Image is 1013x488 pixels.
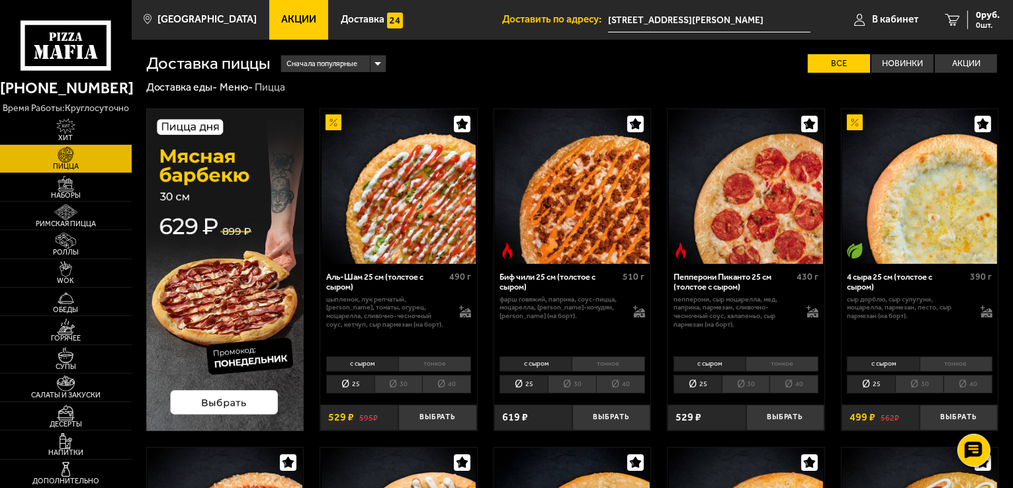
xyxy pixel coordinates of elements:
li: 30 [374,375,423,393]
li: 40 [422,375,471,393]
li: с сыром [500,356,572,372]
a: Острое блюдоПепперони Пиканто 25 см (толстое с сыром) [668,109,824,264]
span: В кабинет [872,15,918,24]
img: Биф чили 25 см (толстое с сыром) [495,109,650,264]
button: Выбрать [746,405,824,430]
s: 595 ₽ [359,412,378,423]
span: 529 ₽ [676,412,701,423]
button: Выбрать [920,405,998,430]
li: 30 [722,375,770,393]
label: Новинки [871,54,934,73]
label: Акции [935,54,997,73]
img: Аль-Шам 25 см (толстое с сыром) [322,109,476,264]
img: 15daf4d41897b9f0e9f617042186c801.svg [387,13,403,28]
li: 30 [548,375,596,393]
a: АкционныйВегетарианское блюдо4 сыра 25 см (толстое с сыром) [842,109,998,264]
p: пепперони, сыр Моцарелла, мед, паприка, пармезан, сливочно-чесночный соус, халапеньо, сыр пармеза... [674,296,796,329]
span: Доставка [341,15,384,24]
img: Острое блюдо [500,243,515,259]
span: 510 г [623,271,645,282]
span: 499 ₽ [850,412,875,423]
h1: Доставка пиццы [146,55,271,72]
div: Аль-Шам 25 см (толстое с сыром) [326,272,446,292]
a: Острое блюдоБиф чили 25 см (толстое с сыром) [494,109,651,264]
div: 4 сыра 25 см (толстое с сыром) [847,272,967,292]
li: 30 [895,375,944,393]
span: 430 г [797,271,818,282]
span: 490 г [449,271,471,282]
img: Акционный [847,114,863,130]
li: тонкое [398,356,471,372]
li: с сыром [674,356,746,372]
button: Выбрать [572,405,650,430]
li: 25 [500,375,548,393]
button: Выбрать [398,405,476,430]
div: Пицца [255,81,285,95]
p: цыпленок, лук репчатый, [PERSON_NAME], томаты, огурец, моцарелла, сливочно-чесночный соус, кетчуп... [326,296,449,329]
s: 562 ₽ [881,412,899,423]
li: 25 [674,375,722,393]
label: Все [808,54,870,73]
img: Пепперони Пиканто 25 см (толстое с сыром) [669,109,824,264]
a: Доставка еды- [146,81,218,93]
input: Ваш адрес доставки [608,8,811,32]
span: 0 шт. [976,21,1000,29]
span: 619 ₽ [502,412,528,423]
div: Биф чили 25 см (толстое с сыром) [500,272,619,292]
span: Доставить по адресу: [502,15,608,24]
li: тонкое [920,356,992,372]
li: 25 [326,375,374,393]
img: Вегетарианское блюдо [847,243,863,259]
span: Сначала популярные [286,54,357,74]
li: тонкое [572,356,644,372]
li: с сыром [847,356,919,372]
li: 40 [596,375,645,393]
li: тонкое [746,356,818,372]
li: 25 [847,375,895,393]
li: с сыром [326,356,398,372]
span: 0 руб. [976,11,1000,20]
a: Меню- [220,81,253,93]
span: Акции [281,15,316,24]
div: Пепперони Пиканто 25 см (толстое с сыром) [674,272,793,292]
span: [GEOGRAPHIC_DATA] [157,15,257,24]
li: 40 [770,375,818,393]
p: сыр дорблю, сыр сулугуни, моцарелла, пармезан, песто, сыр пармезан (на борт). [847,296,969,321]
li: 40 [944,375,992,393]
img: Острое блюдо [673,243,689,259]
a: АкционныйАль-Шам 25 см (толстое с сыром) [320,109,477,264]
p: фарш говяжий, паприка, соус-пицца, моцарелла, [PERSON_NAME]-кочудян, [PERSON_NAME] (на борт). [500,296,622,321]
img: 4 сыра 25 см (толстое с сыром) [842,109,997,264]
span: 529 ₽ [328,412,354,423]
span: 390 г [971,271,992,282]
img: Акционный [326,114,341,130]
span: улица Ярослава Гашека, 4к1 [608,8,811,32]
